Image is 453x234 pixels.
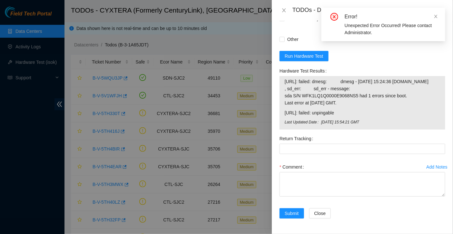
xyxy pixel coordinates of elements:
label: Hardware Test Results [280,66,329,76]
div: Add Notes [427,165,448,169]
input: Return Tracking [280,144,445,154]
span: Close [314,210,326,217]
label: Return Tracking [280,133,316,144]
span: Run Hardware Test [285,53,323,60]
span: [URL]: failed: unpingable [285,109,440,116]
button: Run Hardware Test [280,51,329,61]
button: Add Notes [426,162,448,172]
span: close [281,8,287,13]
span: Other [285,34,301,44]
button: Submit [280,208,304,219]
div: Unexpected Error Occurred! Please contact Administrator. [345,22,438,36]
div: TODOs - Description - B-V-5V1WFJH [292,5,445,15]
div: Error! [345,13,438,21]
span: [DATE] 15:54:21 GMT [321,119,440,125]
span: [URL]: failed: dmesg: dmesg - [DATE] 15:24:36 [DOMAIN_NAME] , sd_err: sd_err - message: sda S/N W... [285,78,440,106]
span: Submit [285,210,299,217]
textarea: Comment [280,172,445,197]
button: Close [280,7,289,14]
label: Comment [280,162,307,172]
button: Close [309,208,331,219]
span: close-circle [330,13,338,21]
span: Last Updated Date [285,119,321,125]
span: close [434,14,438,19]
